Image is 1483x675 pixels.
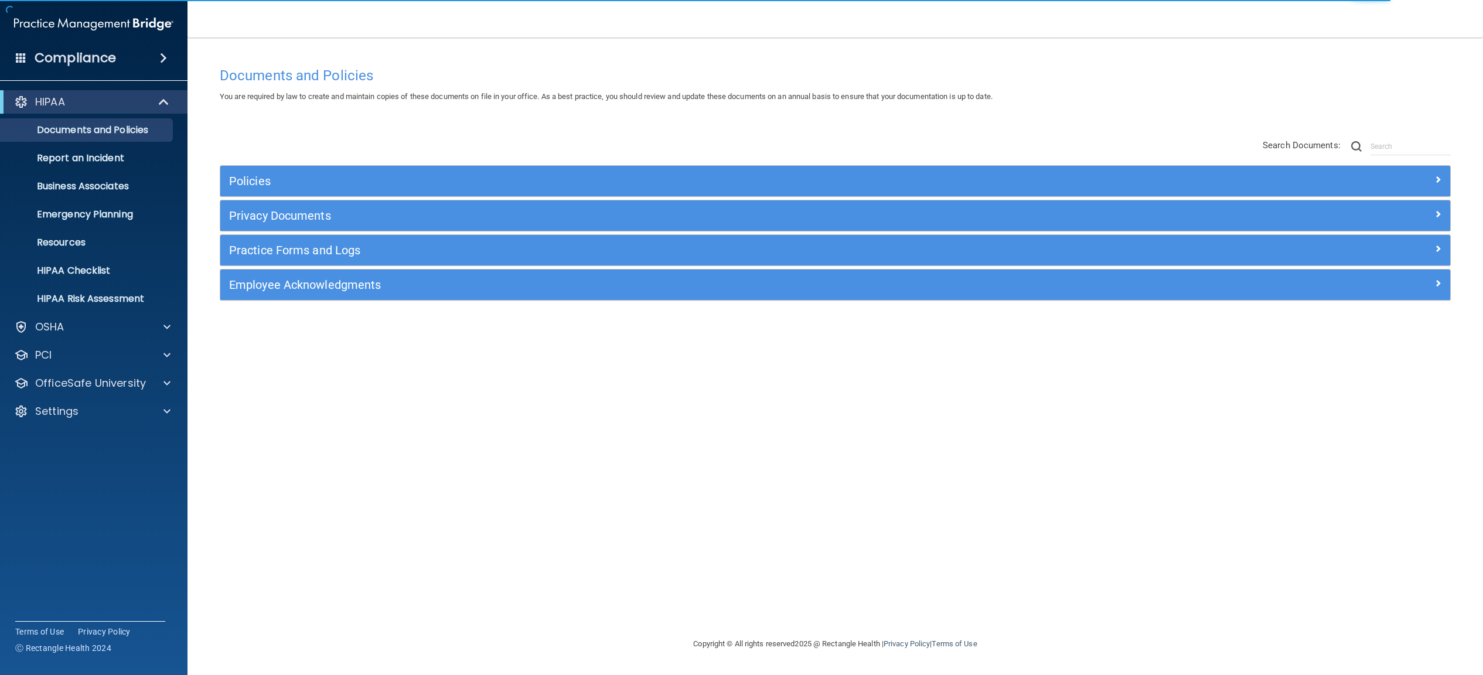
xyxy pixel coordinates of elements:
p: Emergency Planning [8,209,168,220]
p: OfficeSafe University [35,376,146,390]
p: Business Associates [8,180,168,192]
p: HIPAA Risk Assessment [8,293,168,305]
p: Documents and Policies [8,124,168,136]
a: Privacy Policy [884,639,930,648]
a: Practice Forms and Logs [229,241,1441,260]
p: HIPAA [35,95,65,109]
a: Policies [229,172,1441,190]
p: HIPAA Checklist [8,265,168,277]
h5: Practice Forms and Logs [229,244,1134,257]
a: Terms of Use [15,626,64,637]
img: ic-search.3b580494.png [1351,141,1362,152]
span: You are required by law to create and maintain copies of these documents on file in your office. ... [220,92,993,101]
a: Privacy Documents [229,206,1441,225]
p: PCI [35,348,52,362]
p: Resources [8,237,168,248]
a: Privacy Policy [78,626,131,637]
input: Search [1371,138,1451,155]
a: PCI [14,348,171,362]
img: PMB logo [14,12,173,36]
h5: Policies [229,175,1134,187]
a: HIPAA [14,95,170,109]
p: Report an Incident [8,152,168,164]
p: OSHA [35,320,64,334]
span: Ⓒ Rectangle Health 2024 [15,642,111,654]
a: OSHA [14,320,171,334]
h4: Documents and Policies [220,68,1451,83]
a: Employee Acknowledgments [229,275,1441,294]
p: Settings [35,404,79,418]
h5: Employee Acknowledgments [229,278,1134,291]
h5: Privacy Documents [229,209,1134,222]
a: Settings [14,404,171,418]
div: Copyright © All rights reserved 2025 @ Rectangle Health | | [622,625,1049,663]
a: Terms of Use [932,639,977,648]
h4: Compliance [35,50,116,66]
span: Search Documents: [1263,140,1341,151]
a: OfficeSafe University [14,376,171,390]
